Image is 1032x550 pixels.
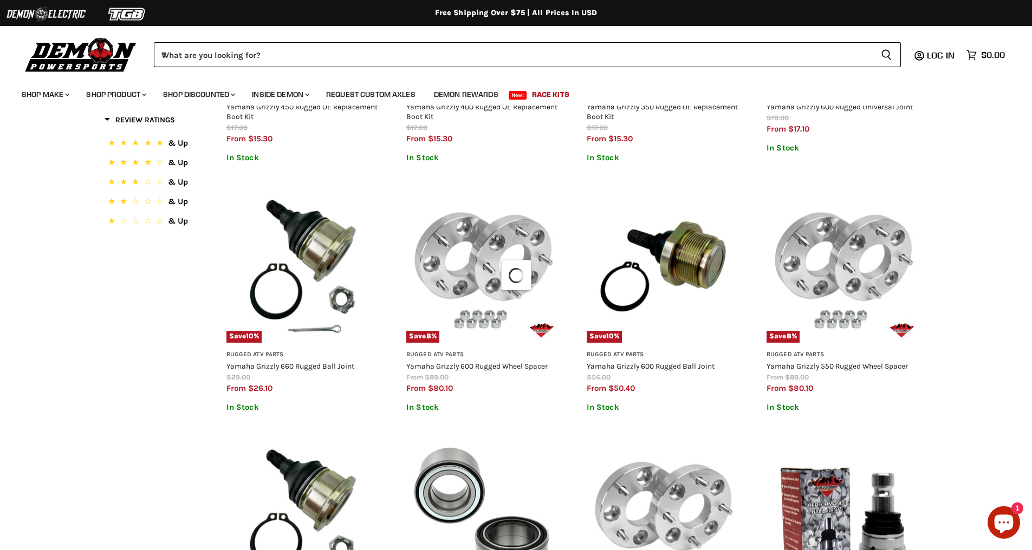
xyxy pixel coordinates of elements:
a: Inside Demon [244,83,316,106]
span: 10 [606,332,614,340]
p: In Stock [406,403,560,412]
img: TGB Logo 2 [87,4,168,24]
a: Yamaha Grizzly 550 Rugged Wheel Spacer [767,362,908,370]
a: Yamaha Grizzly 600 Rugged Wheel Spacer [406,362,548,370]
h3: Rugged ATV Parts [767,351,920,359]
span: & Up [168,197,188,206]
span: 10 [246,332,254,340]
span: $80.10 [788,383,813,393]
button: 4 Stars. [106,156,204,172]
span: 8 [787,332,791,340]
span: $17.00 [406,123,427,132]
h3: Rugged ATV Parts [587,351,740,359]
span: 8 [426,332,431,340]
a: Yamaha Grizzly 400 Rugged OE Replacement Boot Kit [406,102,557,121]
img: Yamaha Grizzly 550 Rugged Wheel Spacer [767,190,920,343]
span: from [406,134,426,143]
ul: Main menu [14,79,1002,106]
button: Filter by Review Ratings [105,115,175,128]
img: Yamaha Grizzly 600 Rugged Ball Joint [587,190,740,343]
p: In Stock [587,403,740,412]
h3: Rugged ATV Parts [406,351,560,359]
a: Yamaha Grizzly 660 Rugged Ball Joint [226,362,354,370]
span: Save % [406,331,439,343]
h3: Rugged ATV Parts [226,351,380,359]
span: $89.00 [785,373,809,381]
span: from [226,383,246,393]
span: & Up [168,138,188,148]
img: Yamaha Grizzly 660 Rugged Ball Joint [226,190,380,343]
p: In Stock [767,403,920,412]
p: In Stock [226,153,380,162]
span: $15.30 [608,134,633,143]
a: Shop Make [14,83,76,106]
span: Save % [767,331,800,343]
span: from [406,383,426,393]
span: & Up [168,158,188,167]
button: 5 Stars. [106,136,204,152]
span: from [767,383,786,393]
a: Yamaha Grizzly 600 Rugged Wheel SpacerSave8% [406,190,560,343]
span: Save % [587,331,622,343]
a: Yamaha Grizzly 350 Rugged OE Replacement Boot Kit [587,102,738,121]
span: Review Ratings [105,115,175,125]
a: Yamaha Grizzly 600 Rugged Ball JointSave10% [587,190,740,343]
span: $17.10 [788,124,809,134]
span: $15.30 [248,134,272,143]
p: In Stock [406,153,560,162]
a: Yamaha Grizzly 600 Rugged Universal Joint [767,102,913,111]
a: Log in [922,50,961,60]
span: from [406,373,423,381]
span: from [767,124,786,134]
img: Yamaha Grizzly 600 Rugged Wheel Spacer [406,190,560,343]
a: Yamaha Grizzly 660 Rugged Ball JointSave10% [226,190,380,343]
inbox-online-store-chat: Shopify online store chat [984,506,1023,541]
span: from [226,134,246,143]
a: Race Kits [524,83,577,106]
span: & Up [168,216,188,226]
span: $0.00 [981,50,1005,60]
a: Request Custom Axles [318,83,424,106]
a: Demon Rewards [426,83,507,106]
span: Log in [927,50,955,61]
a: $0.00 [961,47,1010,63]
p: In Stock [226,403,380,412]
button: 2 Stars. [106,195,204,211]
a: Yamaha Grizzly 450 Rugged OE Replacement Boot Kit [226,102,378,121]
span: $89.00 [425,373,449,381]
span: $15.30 [428,134,452,143]
a: Shop Product [78,83,153,106]
img: Demon Powersports [22,35,140,74]
span: $17.00 [587,123,608,132]
span: from [587,383,606,393]
img: Demon Electric Logo 2 [5,4,87,24]
span: $56.00 [587,373,611,381]
button: 1 Star. [106,214,204,230]
a: Shop Discounted [155,83,242,106]
span: $29.00 [226,373,250,381]
a: Yamaha Grizzly 550 Rugged Wheel SpacerSave8% [767,190,920,343]
span: New! [509,91,527,100]
button: Search [872,42,901,67]
span: $80.10 [428,383,453,393]
span: Save % [226,331,262,343]
span: $17.00 [226,123,248,132]
span: from [587,134,606,143]
span: $19.00 [767,114,789,122]
p: In Stock [767,143,920,153]
button: 3 Stars. [106,175,204,191]
span: $50.40 [608,383,635,393]
span: $26.10 [248,383,272,393]
p: In Stock [587,153,740,162]
form: Product [154,42,901,67]
span: from [767,373,783,381]
span: & Up [168,177,188,187]
input: When autocomplete results are available use up and down arrows to review and enter to select [154,42,872,67]
a: Yamaha Grizzly 600 Rugged Ball Joint [587,362,715,370]
div: Free Shipping Over $75 | All Prices In USD [83,8,950,18]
